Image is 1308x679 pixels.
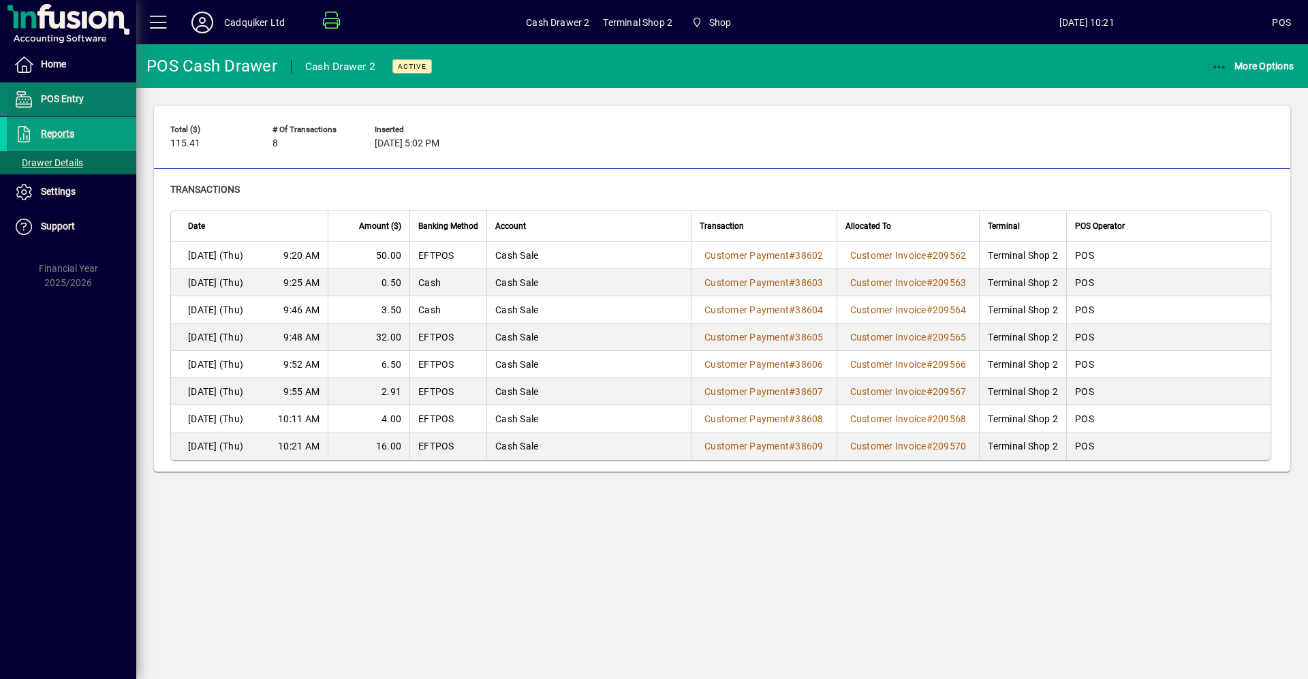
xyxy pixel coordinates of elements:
td: POS [1066,296,1271,323]
a: Customer Invoice#209566 [845,357,971,372]
span: 38604 [795,304,823,315]
span: Customer Invoice [850,250,926,261]
a: Settings [7,175,136,209]
td: Terminal Shop 2 [979,242,1066,269]
td: POS [1066,432,1271,460]
td: POS [1066,405,1271,432]
span: Customer Payment [704,441,789,452]
a: Customer Payment#38602 [700,248,828,263]
span: # [926,332,933,343]
td: POS [1066,351,1271,378]
span: [DATE] (Thu) [188,249,243,262]
div: Cadquiker Ltd [224,12,285,33]
td: POS [1066,323,1271,351]
a: Customer Payment#38608 [700,411,828,426]
span: # [789,413,795,424]
a: Customer Payment#38607 [700,384,828,399]
span: # [789,332,795,343]
span: 9:20 AM [283,249,320,262]
td: 32.00 [328,323,409,351]
span: 209567 [933,386,967,397]
span: 38605 [795,332,823,343]
a: Customer Invoice#209564 [845,302,971,317]
a: Customer Payment#38606 [700,357,828,372]
span: # [789,277,795,288]
span: # [926,304,933,315]
span: Transaction [700,219,744,234]
td: POS [1066,269,1271,296]
span: Terminal Shop 2 [603,12,672,33]
td: EFTPOS [409,351,486,378]
a: Customer Invoice#209565 [845,330,971,345]
span: # [926,386,933,397]
a: Customer Payment#38605 [700,330,828,345]
span: Customer Payment [704,304,789,315]
span: 209565 [933,332,967,343]
span: Account [495,219,526,234]
td: Cash Sale [486,405,691,432]
span: 209566 [933,359,967,370]
td: Cash Sale [486,269,691,296]
span: Support [41,221,75,232]
td: Cash Sale [486,323,691,351]
span: 209564 [933,304,967,315]
span: Customer Invoice [850,413,926,424]
span: Customer Payment [704,413,789,424]
td: Terminal Shop 2 [979,378,1066,405]
span: Shop [686,10,736,35]
td: EFTPOS [409,323,486,351]
a: Customer Invoice#209567 [845,384,971,399]
span: More Options [1211,61,1294,72]
span: 38609 [795,441,823,452]
span: [DATE] (Thu) [188,439,243,453]
span: Inserted [375,125,456,134]
span: [DATE] (Thu) [188,385,243,398]
span: Customer Invoice [850,359,926,370]
span: 9:25 AM [283,276,320,289]
span: [DATE] 5:02 PM [375,138,439,149]
span: # [926,359,933,370]
div: POS [1272,12,1291,33]
span: 38607 [795,386,823,397]
td: Cash Sale [486,432,691,460]
span: Customer Invoice [850,304,926,315]
span: # [926,441,933,452]
span: Customer Payment [704,386,789,397]
td: 50.00 [328,242,409,269]
span: Customer Payment [704,250,789,261]
span: Customer Payment [704,277,789,288]
span: # of Transactions [272,125,354,134]
span: 8 [272,138,278,149]
a: Customer Invoice#209570 [845,439,971,454]
td: 16.00 [328,432,409,460]
a: Customer Payment#38603 [700,275,828,290]
span: Drawer Details [14,157,83,168]
a: Customer Invoice#209568 [845,411,971,426]
span: [DATE] (Thu) [188,276,243,289]
td: Cash [409,296,486,323]
span: Home [41,59,66,69]
div: POS Cash Drawer [146,55,277,77]
span: 209562 [933,250,967,261]
td: 4.00 [328,405,409,432]
span: Customer Invoice [850,441,926,452]
span: [DATE] (Thu) [188,303,243,317]
td: Terminal Shop 2 [979,323,1066,351]
span: # [789,304,795,315]
a: Customer Payment#38604 [700,302,828,317]
span: Customer Invoice [850,386,926,397]
a: Customer Payment#38609 [700,439,828,454]
span: Allocated To [845,219,891,234]
span: # [789,359,795,370]
span: # [926,413,933,424]
span: 9:46 AM [283,303,320,317]
span: Date [188,219,205,234]
td: POS [1066,242,1271,269]
span: Cash Drawer 2 [526,12,589,33]
span: # [789,250,795,261]
span: 38606 [795,359,823,370]
span: Customer Invoice [850,277,926,288]
td: Terminal Shop 2 [979,432,1066,460]
td: Terminal Shop 2 [979,269,1066,296]
td: Cash Sale [486,378,691,405]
